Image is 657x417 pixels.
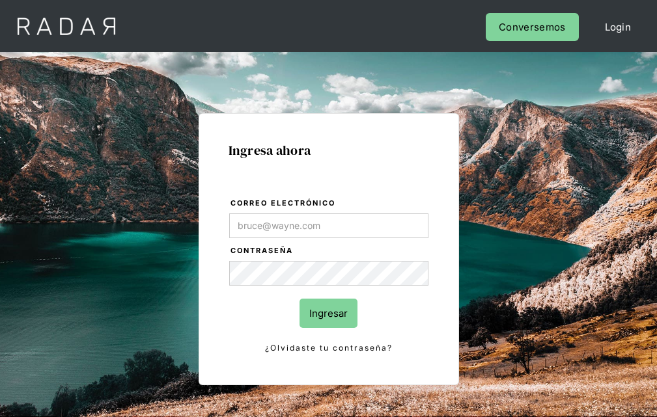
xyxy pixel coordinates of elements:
label: Contraseña [231,245,428,258]
label: Correo electrónico [231,197,428,210]
form: Login Form [229,196,429,355]
h1: Ingresa ahora [229,143,429,157]
input: bruce@wayne.com [229,213,428,238]
a: Conversemos [486,13,578,41]
a: Login [592,13,645,41]
a: ¿Olvidaste tu contraseña? [229,341,428,355]
input: Ingresar [300,299,357,328]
